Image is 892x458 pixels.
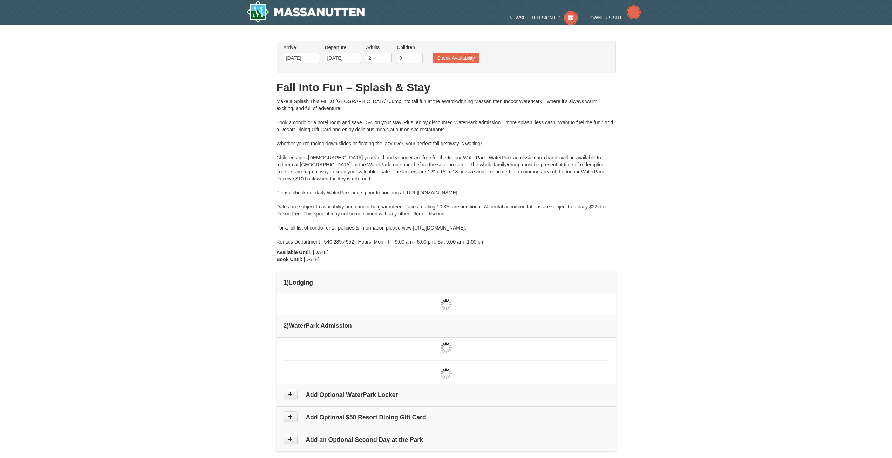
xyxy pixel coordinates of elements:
[284,391,609,398] h4: Add Optional WaterPark Locker
[313,250,328,255] span: [DATE]
[441,368,452,379] img: wait gif
[277,250,312,255] strong: Available Until:
[304,257,319,262] span: [DATE]
[397,44,423,51] label: Children
[590,15,623,20] span: Owner's Site
[366,44,392,51] label: Adults
[441,342,452,353] img: wait gif
[287,322,289,329] span: )
[284,414,609,421] h4: Add Optional $50 Resort Dining Gift Card
[284,44,320,51] label: Arrival
[441,299,452,310] img: wait gif
[284,436,609,443] h4: Add an Optional Second Day at the Park
[277,98,616,245] div: Make a Splash This Fall at [GEOGRAPHIC_DATA]! Jump into fall fun at the award-winning Massanutten...
[246,1,365,23] img: Massanutten Resort Logo
[509,15,560,20] span: Newsletter Sign Up
[325,44,361,51] label: Departure
[284,322,609,329] h4: 2 WaterPark Admission
[433,53,479,63] button: Check Availability
[287,279,289,286] span: )
[284,279,609,286] h4: 1 Lodging
[277,257,303,262] strong: Book Until:
[277,80,616,94] h1: Fall Into Fun – Splash & Stay
[509,15,578,20] a: Newsletter Sign Up
[590,15,641,20] a: Owner's Site
[246,1,365,23] a: Massanutten Resort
